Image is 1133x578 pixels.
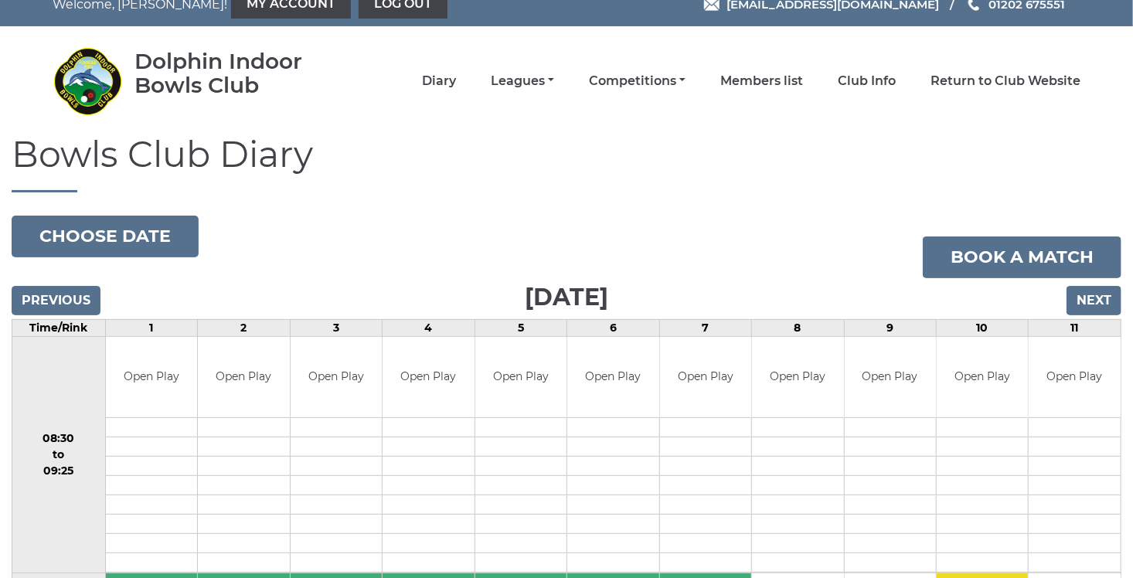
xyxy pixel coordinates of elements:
td: Open Play [752,337,843,418]
td: 9 [844,319,936,336]
td: Time/Rink [12,319,106,336]
td: Open Play [660,337,751,418]
td: 7 [659,319,751,336]
td: 10 [937,319,1029,336]
a: Competitions [589,73,686,90]
a: Book a match [923,236,1121,278]
td: 3 [290,319,382,336]
td: Open Play [383,337,474,418]
a: Club Info [838,73,896,90]
td: 5 [475,319,566,336]
td: Open Play [198,337,289,418]
td: 8 [752,319,844,336]
td: Open Play [475,337,566,418]
td: Open Play [1029,337,1121,418]
td: Open Play [937,337,1028,418]
a: Members list [720,73,803,90]
td: 08:30 to 09:25 [12,336,106,573]
img: Dolphin Indoor Bowls Club [53,46,122,116]
td: Open Play [567,337,658,418]
td: 1 [105,319,197,336]
input: Previous [12,286,100,315]
td: Open Play [845,337,936,418]
a: Diary [422,73,456,90]
div: Dolphin Indoor Bowls Club [134,49,347,97]
td: 2 [198,319,290,336]
h1: Bowls Club Diary [12,135,1121,192]
td: 4 [383,319,475,336]
td: 6 [567,319,659,336]
td: Open Play [291,337,382,418]
a: Return to Club Website [931,73,1080,90]
td: Open Play [106,337,197,418]
td: 11 [1029,319,1121,336]
input: Next [1067,286,1121,315]
button: Choose date [12,216,199,257]
a: Leagues [491,73,554,90]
